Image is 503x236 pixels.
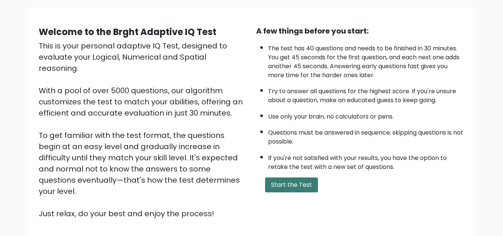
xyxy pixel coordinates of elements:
[265,177,318,192] button: Start the Test
[268,108,465,121] li: Use only your brain, no calculators or pens.
[256,25,465,37] div: A few things before you start:
[268,83,465,105] li: Try to answer all questions for the highest score. If you're unsure about a question, make an edu...
[268,150,465,172] li: If you're not satisfied with your results, you have the option to retake the test with a new set ...
[268,125,465,146] li: Questions must be answered in sequence; skipping questions is not possible.
[268,40,465,80] li: The test has 40 questions and needs to be finished in 30 minutes. You get 45 seconds for the firs...
[39,40,247,219] div: This is your personal adaptive IQ Test, designed to evaluate your Logical, Numerical and Spatial ...
[39,26,216,38] b: Welcome to the Brght Adaptive IQ Test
